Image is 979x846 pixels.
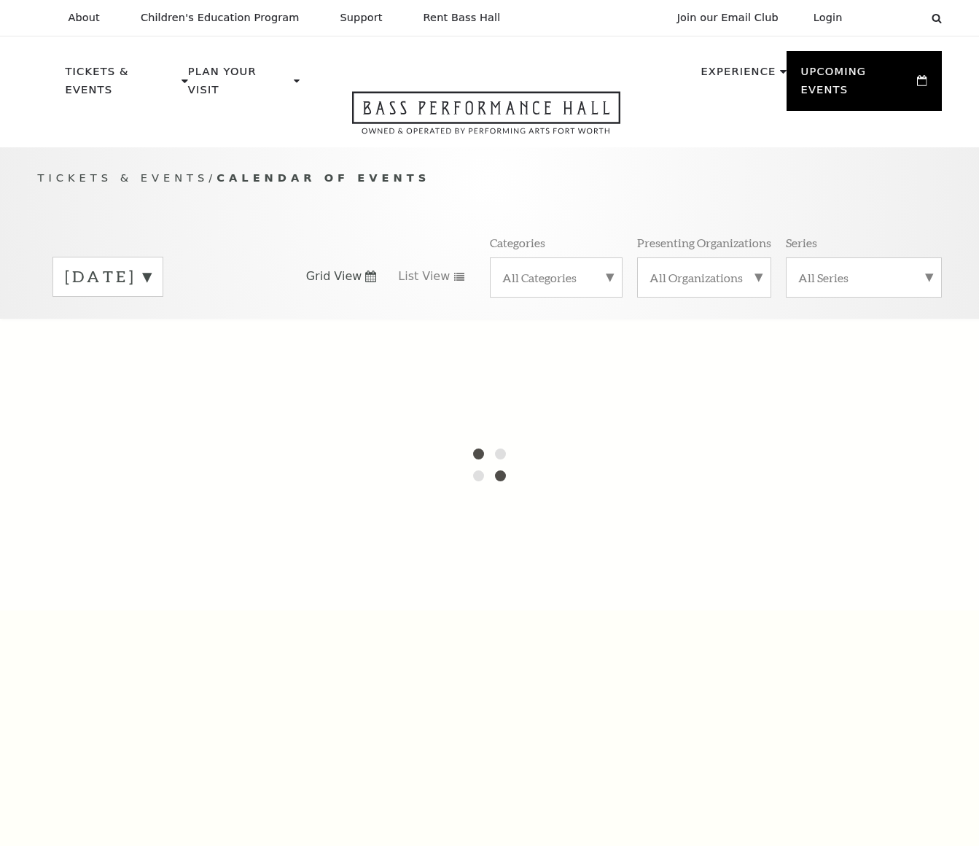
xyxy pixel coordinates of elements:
[69,12,100,24] p: About
[188,63,290,107] p: Plan Your Visit
[424,12,501,24] p: Rent Bass Hall
[217,171,430,184] span: Calendar of Events
[637,235,771,250] p: Presenting Organizations
[398,268,450,284] span: List View
[866,11,918,25] select: Select:
[801,63,914,107] p: Upcoming Events
[65,265,151,288] label: [DATE]
[490,235,545,250] p: Categories
[38,169,942,187] p: /
[786,235,817,250] p: Series
[141,12,300,24] p: Children's Education Program
[38,171,209,184] span: Tickets & Events
[502,270,610,285] label: All Categories
[340,12,383,24] p: Support
[701,63,776,89] p: Experience
[66,63,179,107] p: Tickets & Events
[650,270,759,285] label: All Organizations
[798,270,929,285] label: All Series
[306,268,362,284] span: Grid View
